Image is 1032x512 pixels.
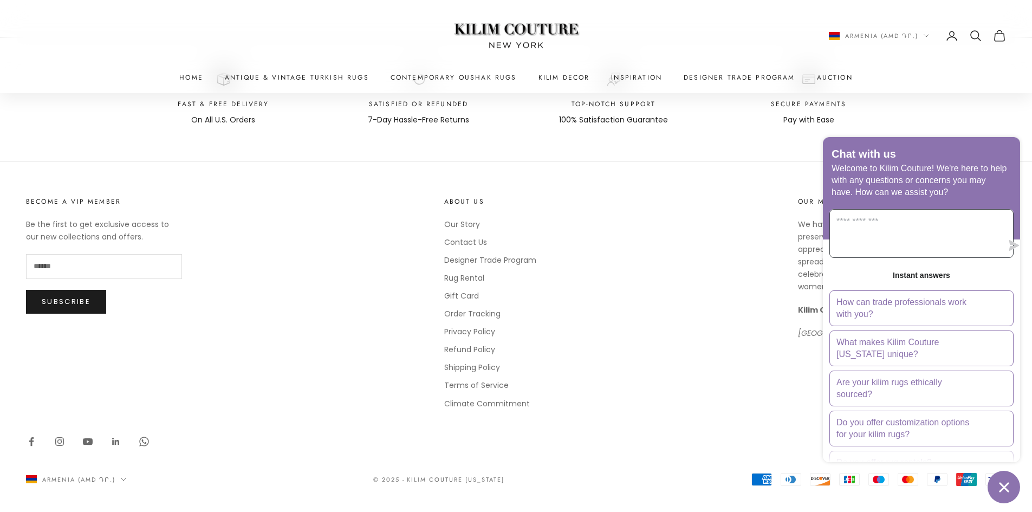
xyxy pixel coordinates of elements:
[444,196,536,207] p: About Us
[611,72,662,83] a: Inspiration
[178,99,269,109] p: Fast & Free Delivery
[845,31,918,41] span: Armenia (AMD դր.)
[449,10,584,62] img: Logo of Kilim Couture New York
[391,72,517,83] a: Contemporary Oushak Rugs
[26,290,106,314] button: Subscribe
[798,196,1006,207] p: Our Mission
[26,475,37,483] img: Armenia
[337,73,500,126] div: Item 2 of 4
[26,475,126,484] button: Change country or currency
[444,362,500,373] a: Shipping Policy
[533,73,695,126] div: Item 3 of 4
[798,328,878,339] em: [GEOGRAPHIC_DATA]
[26,436,37,447] a: Follow on Facebook
[111,436,121,447] a: Follow on LinkedIn
[82,436,93,447] a: Follow on YouTube
[444,326,495,337] a: Privacy Policy
[373,475,504,484] p: © 2025 - Kilim Couture [US_STATE]
[179,72,203,83] a: Home
[225,72,369,83] a: Antique & Vintage Turkish Rugs
[54,436,65,447] a: Follow on Instagram
[444,344,495,355] a: Refund Policy
[368,99,469,109] p: Satisfied or Refunded
[26,72,1006,83] nav: Primary navigation
[178,114,269,126] p: On All U.S. Orders
[444,237,487,248] a: Contact Us
[728,73,890,126] div: Item 4 of 4
[444,380,509,391] a: Terms of Service
[829,29,1006,42] nav: Secondary navigation
[771,99,846,109] p: Secure Payments
[444,290,479,301] a: Gift Card
[26,196,182,207] p: Become a VIP Member
[444,255,536,265] a: Designer Trade Program
[444,273,484,283] a: Rug Rental
[142,73,305,126] div: Item 1 of 4
[798,218,1006,294] p: We have been committed to the mission of preserving our heritage and showing a deep appreciation ...
[798,304,906,315] strong: Kilim Couture [US_STATE]
[829,31,929,41] button: Change country or currency
[444,219,480,230] a: Our Story
[444,308,501,319] a: Order Tracking
[444,398,530,409] a: Climate Commitment
[559,114,668,126] p: 100% Satisfaction Guarantee
[538,72,590,83] summary: Kilim Decor
[139,436,150,447] a: Follow on WhatsApp
[820,137,1023,503] inbox-online-store-chat: Shopify online store chat
[559,99,668,109] p: Top-Notch support
[817,72,853,83] a: Auction
[368,114,469,126] p: 7-Day Hassle-Free Returns
[42,475,115,484] span: Armenia (AMD դր.)
[771,114,846,126] p: Pay with Ease
[829,32,840,40] img: Armenia
[684,72,795,83] a: Designer Trade Program
[26,218,182,243] p: Be the first to get exclusive access to our new collections and offers.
